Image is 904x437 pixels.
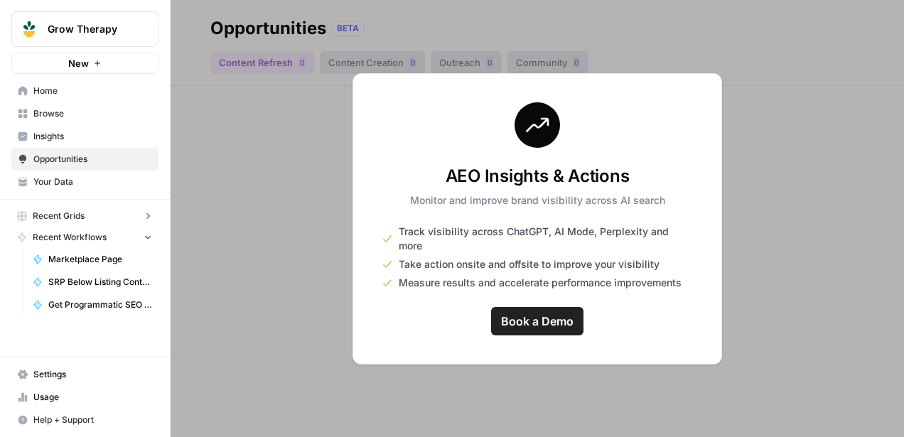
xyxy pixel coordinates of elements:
[399,257,660,271] span: Take action onsite and offsite to improve your visibility
[11,102,158,125] a: Browse
[491,307,583,335] a: Book a Demo
[33,414,152,426] span: Help + Support
[48,298,152,311] span: Get Programmatic SEO Strategy + Keywords
[399,225,693,253] span: Track visibility across ChatGPT, AI Mode, Perplexity and more
[11,171,158,193] a: Your Data
[26,293,158,316] a: Get Programmatic SEO Strategy + Keywords
[33,391,152,404] span: Usage
[33,107,152,120] span: Browse
[33,153,152,166] span: Opportunities
[26,271,158,293] a: SRP Below Listing Content
[11,409,158,431] button: Help + Support
[11,148,158,171] a: Opportunities
[48,276,152,288] span: SRP Below Listing Content
[16,16,42,42] img: Grow Therapy Logo
[410,165,665,188] h3: AEO Insights & Actions
[48,22,134,36] span: Grow Therapy
[11,227,158,248] button: Recent Workflows
[11,11,158,47] button: Workspace: Grow Therapy
[33,231,107,244] span: Recent Workflows
[33,176,152,188] span: Your Data
[33,368,152,381] span: Settings
[11,53,158,74] button: New
[11,125,158,148] a: Insights
[399,276,682,290] span: Measure results and accelerate performance improvements
[501,313,574,330] span: Book a Demo
[33,210,85,222] span: Recent Grids
[410,193,665,207] p: Monitor and improve brand visibility across AI search
[11,363,158,386] a: Settings
[33,130,152,143] span: Insights
[11,386,158,409] a: Usage
[11,80,158,102] a: Home
[26,248,158,271] a: Marketplace Page
[33,85,152,97] span: Home
[48,253,152,266] span: Marketplace Page
[68,56,89,70] span: New
[11,205,158,227] button: Recent Grids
